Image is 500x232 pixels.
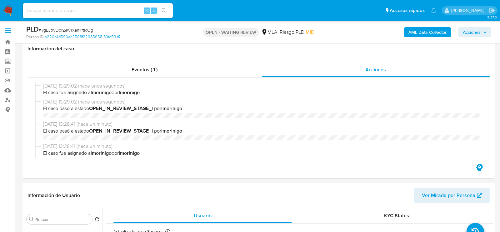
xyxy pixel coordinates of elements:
[27,46,490,52] h1: Información del caso
[29,217,34,222] button: Buscar
[119,89,140,96] b: lmorinigo
[91,149,112,157] b: lmorinigo
[414,188,490,203] button: Ver Mirada por Persona
[43,98,480,105] span: [DATE] 13:29:02 (hace unos segundos)
[35,217,90,222] input: Buscar
[43,121,480,128] span: [DATE] 13:28:41 (hace un minuto)
[422,188,475,203] span: Ver Mirada por Persona
[261,29,277,36] div: MLA
[91,89,112,96] b: lmorinigo
[161,105,182,112] b: lmorinigo
[45,34,120,40] a: b220c4d590ac2508f22985658180fd53
[43,143,480,150] span: [DATE] 13:28:41 (hace un minuto)
[119,149,140,157] b: lmorinigo
[26,24,39,34] b: PLD
[89,105,153,112] b: OPEN_IN_REVIEW_STAGE_I
[458,27,491,37] button: Acciones
[23,7,173,15] input: Buscar usuario o caso...
[95,217,100,224] button: Volver al orden por defecto
[132,66,157,73] span: Eventos ( 1 )
[39,27,93,33] span: # YgL3tWDqrZaW1Xan1iftlcOg
[408,27,447,37] b: AML Data Collector
[194,212,212,219] span: Usuario
[161,127,182,134] b: lmorinigo
[404,27,451,37] button: AML Data Collector
[153,8,155,13] span: s
[431,8,436,13] a: Notificaciones
[43,105,480,112] span: El caso pasó a estado por
[390,7,425,14] span: Accesos rápidos
[203,28,259,37] p: OPEN - WAITING REVIEW
[27,192,80,199] h1: Información de Usuario
[43,89,480,96] span: El caso fue asignado a por
[384,212,409,219] span: KYC Status
[144,8,149,13] span: ⌥
[463,27,481,37] span: Acciones
[43,150,480,157] span: El caso fue asignado a por
[89,127,153,134] b: OPEN_IN_REVIEW_STAGE_I
[157,6,170,15] button: search-icon
[280,29,314,36] span: Riesgo PLD:
[43,83,480,89] span: [DATE] 13:29:02 (hace unos segundos)
[365,66,386,73] span: Acciones
[26,34,43,40] b: Person ID
[451,8,487,13] p: lourdes.morinigo@mercadolibre.com
[43,128,480,134] span: El caso pasó a estado por
[306,28,314,36] span: MID
[489,7,495,14] a: Salir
